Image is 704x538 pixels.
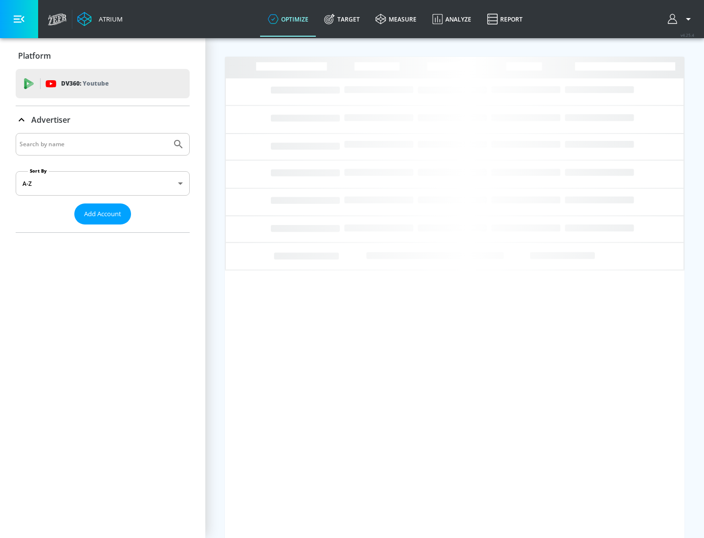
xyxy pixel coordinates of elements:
[28,168,49,174] label: Sort By
[31,114,70,125] p: Advertiser
[74,203,131,224] button: Add Account
[77,12,123,26] a: Atrium
[16,42,190,69] div: Platform
[61,78,109,89] p: DV360:
[479,1,530,37] a: Report
[16,106,190,134] div: Advertiser
[95,15,123,23] div: Atrium
[16,171,190,196] div: A-Z
[16,133,190,232] div: Advertiser
[681,32,694,38] span: v 4.25.4
[424,1,479,37] a: Analyze
[368,1,424,37] a: measure
[20,138,168,151] input: Search by name
[18,50,51,61] p: Platform
[16,224,190,232] nav: list of Advertiser
[316,1,368,37] a: Target
[16,69,190,98] div: DV360: Youtube
[84,208,121,220] span: Add Account
[260,1,316,37] a: optimize
[83,78,109,89] p: Youtube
